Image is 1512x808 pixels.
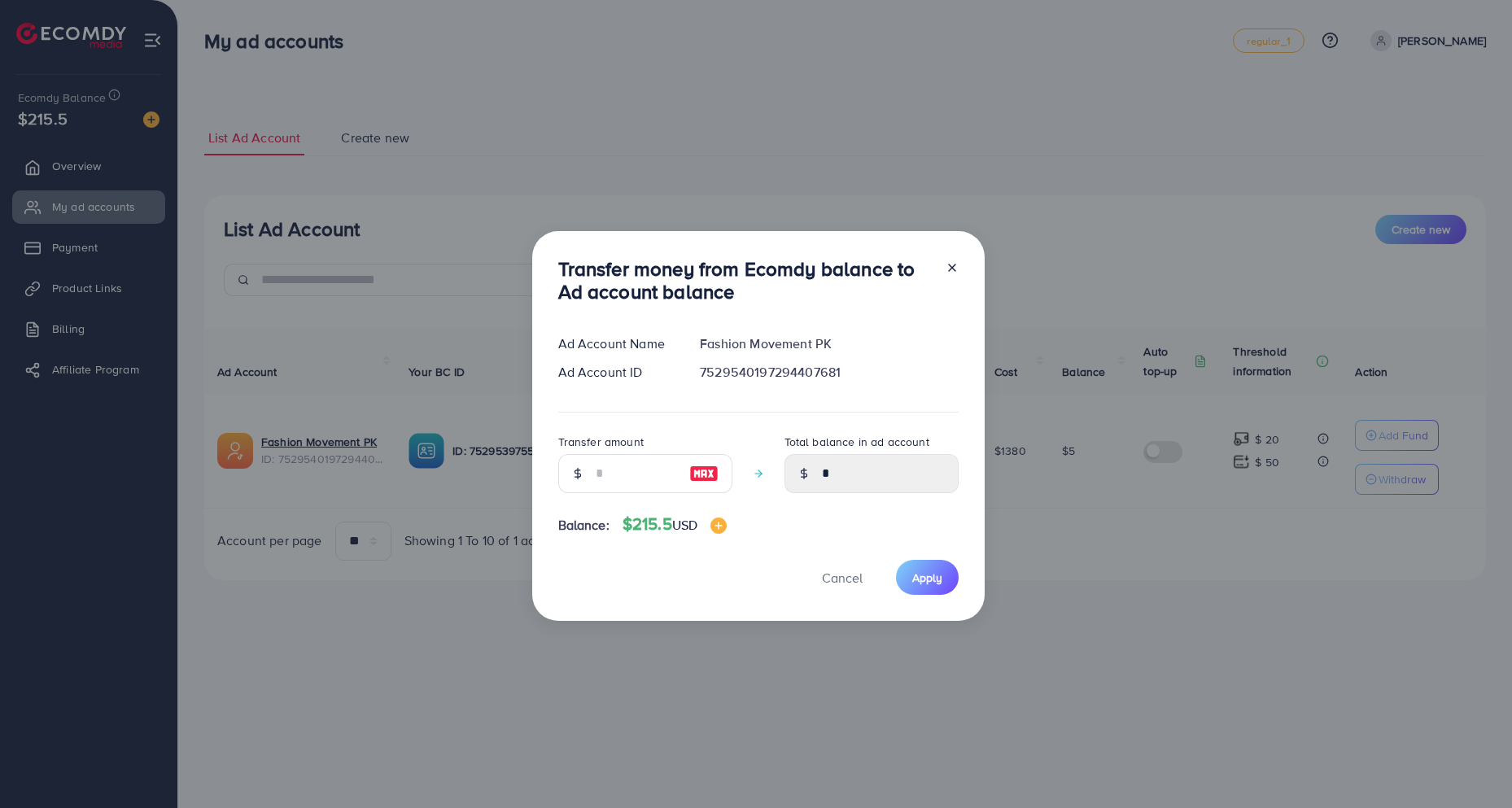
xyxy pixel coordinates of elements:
[545,363,688,382] div: Ad Account ID
[896,560,959,595] button: Apply
[822,569,863,587] span: Cancel
[710,518,727,534] img: image
[545,334,688,353] div: Ad Account Name
[912,570,942,586] span: Apply
[689,464,719,483] img: image
[672,516,697,534] span: USD
[558,434,644,450] label: Transfer amount
[1443,735,1500,796] iframe: Chat
[687,363,971,382] div: 7529540197294407681
[802,560,883,595] button: Cancel
[558,516,610,535] span: Balance:
[558,257,933,304] h3: Transfer money from Ecomdy balance to Ad account balance
[623,514,727,535] h4: $215.5
[687,334,971,353] div: Fashion Movement PK
[784,434,929,450] label: Total balance in ad account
